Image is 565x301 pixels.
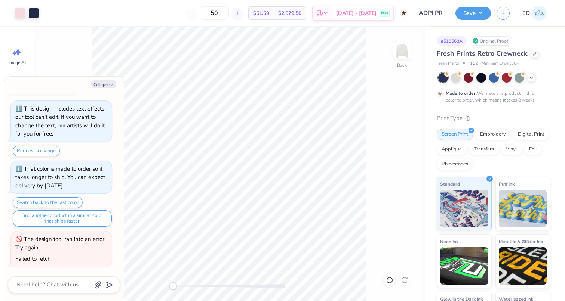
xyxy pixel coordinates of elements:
[336,9,377,17] span: [DATE] - [DATE]
[91,80,116,88] button: Collapse
[437,114,550,122] div: Print Type
[519,6,550,21] a: ED
[532,6,547,21] img: Emily Depew
[513,129,549,140] div: Digital Print
[13,146,60,156] button: Request a change
[13,197,83,208] button: Switch back to the last color
[437,159,473,170] div: Rhinestones
[381,10,388,16] span: Free
[413,6,450,21] input: Untitled Design
[446,90,538,103] div: We make this product in this color to order, which means it takes 8 weeks.
[437,60,459,67] span: Fresh Prints
[394,43,409,58] img: Back
[169,282,177,290] div: Accessibility label
[397,62,407,69] div: Back
[15,105,105,138] div: This design includes text effects our tool can't edit. If you want to change the text, our artist...
[446,90,477,96] strong: Made to order:
[8,60,26,66] span: Image AI
[253,9,269,17] span: $51.59
[440,190,488,227] img: Standard
[15,235,105,251] div: The design tool ran into an error. Try again.
[499,190,547,227] img: Puff Ink
[469,144,499,155] div: Transfers
[437,129,473,140] div: Screen Print
[475,129,511,140] div: Embroidery
[200,6,229,20] input: – –
[499,238,543,245] span: Metallic & Glitter Ink
[499,247,547,285] img: Metallic & Glitter Ink
[437,144,467,155] div: Applique
[15,255,51,263] div: Failed to fetch
[278,9,301,17] span: $2,579.50
[440,180,460,188] span: Standard
[482,60,519,67] span: Minimum Order: 50 +
[440,247,488,285] img: Neon Ink
[524,144,542,155] div: Foil
[15,165,105,189] div: That color is made to order so it takes longer to ship. You can expect delivery by [DATE].
[463,60,478,67] span: # FP102
[501,144,522,155] div: Vinyl
[13,210,112,227] button: Find another product in a similar color that ships faster
[440,238,458,245] span: Neon Ink
[499,180,515,188] span: Puff Ink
